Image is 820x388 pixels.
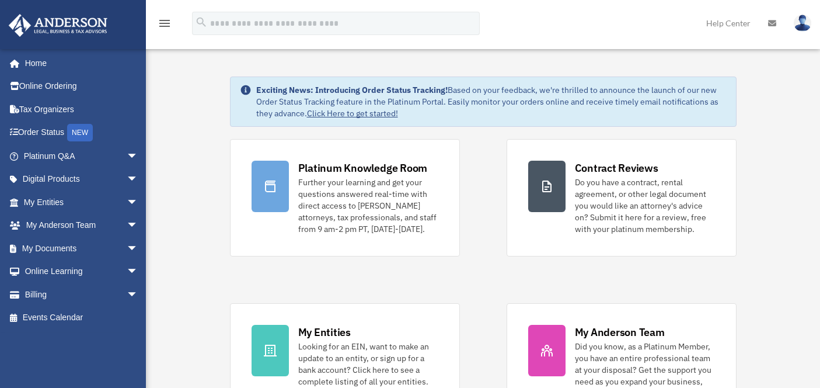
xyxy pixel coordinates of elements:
[230,139,460,257] a: Platinum Knowledge Room Further your learning and get your questions answered real-time with dire...
[307,108,398,119] a: Click Here to get started!
[158,20,172,30] a: menu
[8,98,156,121] a: Tax Organizers
[575,325,665,340] div: My Anderson Team
[8,144,156,168] a: Platinum Q&Aarrow_drop_down
[8,168,156,191] a: Digital Productsarrow_drop_down
[158,16,172,30] i: menu
[8,121,156,145] a: Order StatusNEW
[127,260,150,284] span: arrow_drop_down
[794,15,811,32] img: User Pic
[127,214,150,238] span: arrow_drop_down
[298,325,351,340] div: My Entities
[195,16,208,29] i: search
[298,161,428,175] div: Platinum Knowledge Room
[575,176,715,235] div: Do you have a contract, rental agreement, or other legal document you would like an attorney's ad...
[8,190,156,214] a: My Entitiesarrow_drop_down
[67,124,93,141] div: NEW
[575,161,658,175] div: Contract Reviews
[5,14,111,37] img: Anderson Advisors Platinum Portal
[507,139,737,257] a: Contract Reviews Do you have a contract, rental agreement, or other legal document you would like...
[298,341,438,387] div: Looking for an EIN, want to make an update to an entity, or sign up for a bank account? Click her...
[8,260,156,283] a: Online Learningarrow_drop_down
[8,237,156,260] a: My Documentsarrow_drop_down
[8,214,156,237] a: My Anderson Teamarrow_drop_down
[256,84,727,119] div: Based on your feedback, we're thrilled to announce the launch of our new Order Status Tracking fe...
[8,306,156,330] a: Events Calendar
[127,237,150,261] span: arrow_drop_down
[127,190,150,214] span: arrow_drop_down
[8,75,156,98] a: Online Ordering
[256,85,448,95] strong: Exciting News: Introducing Order Status Tracking!
[8,51,150,75] a: Home
[127,168,150,192] span: arrow_drop_down
[127,144,150,168] span: arrow_drop_down
[298,176,438,235] div: Further your learning and get your questions answered real-time with direct access to [PERSON_NAM...
[127,283,150,307] span: arrow_drop_down
[8,283,156,306] a: Billingarrow_drop_down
